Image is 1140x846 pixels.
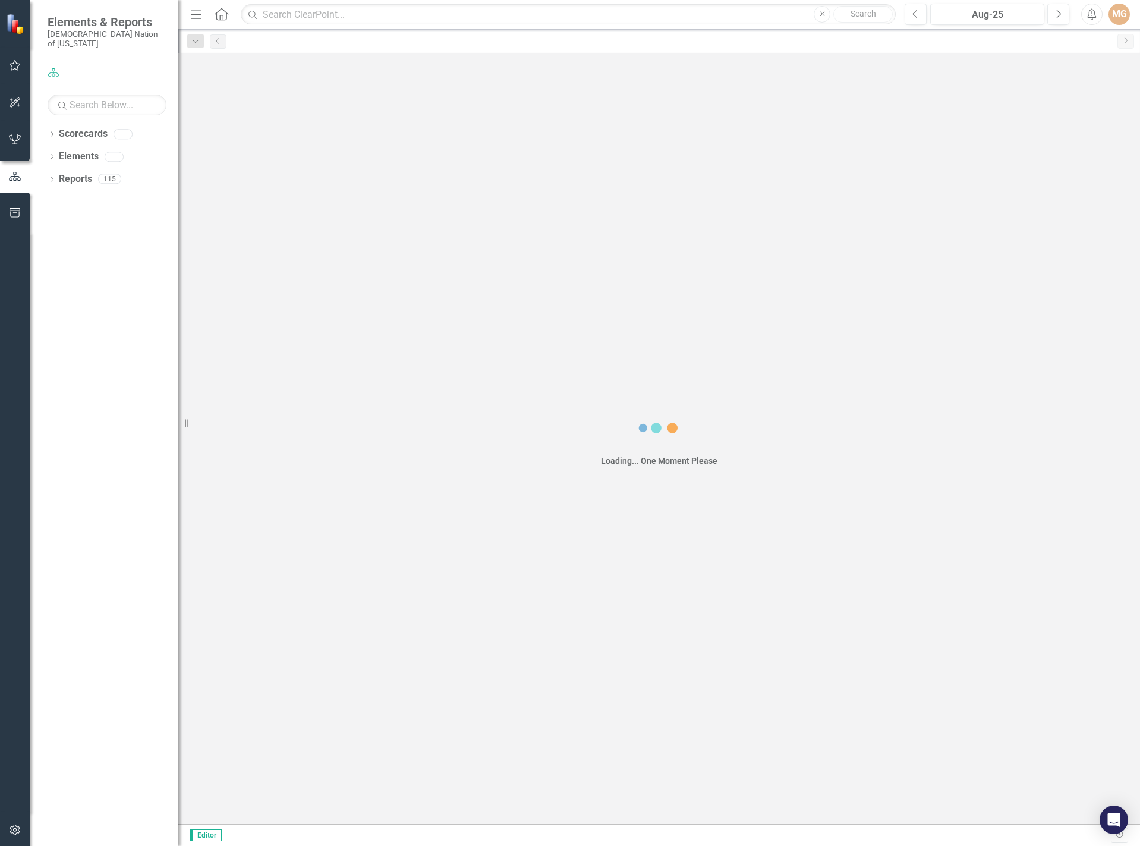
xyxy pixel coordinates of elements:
[1100,806,1128,834] div: Open Intercom Messenger
[833,6,893,23] button: Search
[48,95,166,115] input: Search Below...
[1108,4,1130,25] button: MG
[934,8,1040,22] div: Aug-25
[190,829,222,841] span: Editor
[59,150,99,163] a: Elements
[930,4,1044,25] button: Aug-25
[48,15,166,29] span: Elements & Reports
[6,13,27,34] img: ClearPoint Strategy
[98,174,121,184] div: 115
[241,4,896,25] input: Search ClearPoint...
[48,29,166,49] small: [DEMOGRAPHIC_DATA] Nation of [US_STATE]
[851,9,876,18] span: Search
[601,455,717,467] div: Loading... One Moment Please
[59,127,108,141] a: Scorecards
[59,172,92,186] a: Reports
